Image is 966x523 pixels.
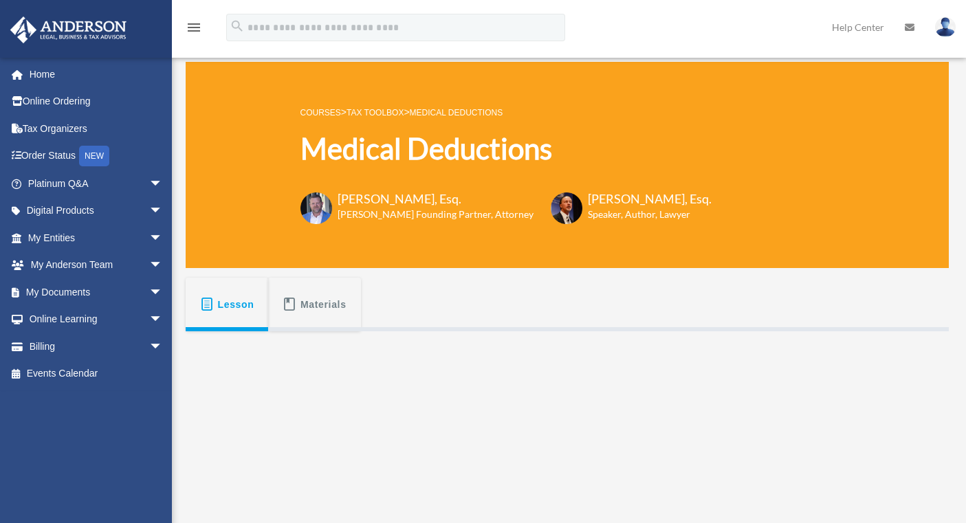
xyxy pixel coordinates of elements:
[347,108,404,118] a: Tax Toolbox
[149,333,177,361] span: arrow_drop_down
[149,224,177,252] span: arrow_drop_down
[10,197,184,225] a: Digital Productsarrow_drop_down
[186,19,202,36] i: menu
[186,24,202,36] a: menu
[10,360,184,388] a: Events Calendar
[300,192,332,224] img: Toby-circle-head.png
[10,224,184,252] a: My Entitiesarrow_drop_down
[149,278,177,307] span: arrow_drop_down
[10,170,184,197] a: Platinum Q&Aarrow_drop_down
[338,208,534,221] h6: [PERSON_NAME] Founding Partner, Attorney
[149,197,177,225] span: arrow_drop_down
[10,142,184,170] a: Order StatusNEW
[935,17,956,37] img: User Pic
[6,16,131,43] img: Anderson Advisors Platinum Portal
[551,192,582,224] img: Scott-Estill-Headshot.png
[10,115,184,142] a: Tax Organizers
[300,104,712,121] p: > >
[10,88,184,115] a: Online Ordering
[10,306,184,333] a: Online Learningarrow_drop_down
[588,190,712,208] h3: [PERSON_NAME], Esq.
[10,278,184,306] a: My Documentsarrow_drop_down
[10,333,184,360] a: Billingarrow_drop_down
[149,306,177,334] span: arrow_drop_down
[149,252,177,280] span: arrow_drop_down
[588,208,694,221] h6: Speaker, Author, Lawyer
[338,190,534,208] h3: [PERSON_NAME], Esq.
[300,129,712,169] h1: Medical Deductions
[10,60,184,88] a: Home
[410,108,503,118] a: Medical Deductions
[79,146,109,166] div: NEW
[300,108,341,118] a: COURSES
[230,19,245,34] i: search
[300,292,347,317] span: Materials
[218,292,254,317] span: Lesson
[10,252,184,279] a: My Anderson Teamarrow_drop_down
[149,170,177,198] span: arrow_drop_down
